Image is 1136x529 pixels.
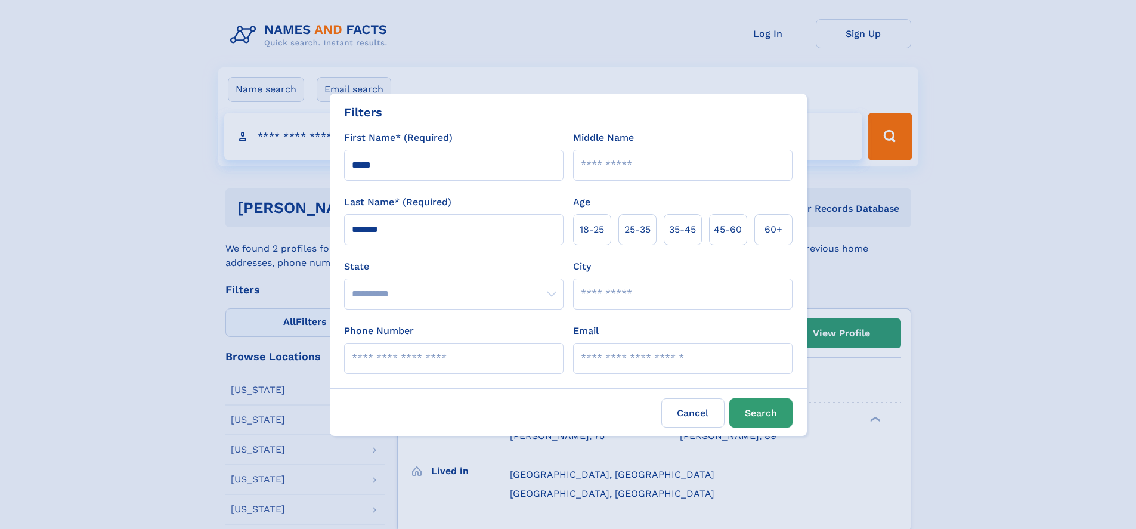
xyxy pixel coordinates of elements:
[624,222,651,237] span: 25‑35
[344,195,451,209] label: Last Name* (Required)
[573,324,599,338] label: Email
[344,259,564,274] label: State
[729,398,793,428] button: Search
[344,103,382,121] div: Filters
[573,195,590,209] label: Age
[344,324,414,338] label: Phone Number
[661,398,725,428] label: Cancel
[573,259,591,274] label: City
[573,131,634,145] label: Middle Name
[714,222,742,237] span: 45‑60
[764,222,782,237] span: 60+
[580,222,604,237] span: 18‑25
[344,131,453,145] label: First Name* (Required)
[669,222,696,237] span: 35‑45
